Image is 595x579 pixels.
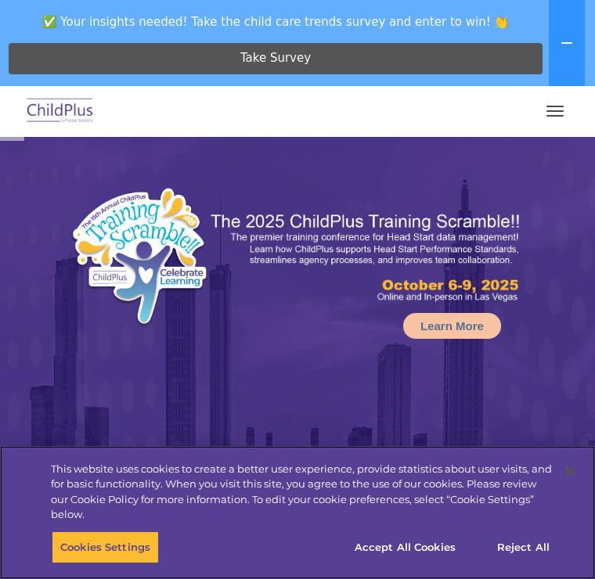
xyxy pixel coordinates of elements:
[52,530,159,563] button: Cookies Settings
[474,530,572,563] button: Reject All
[257,155,323,167] span: Phone number
[51,462,553,523] div: This website uses cookies to create a better user experience, provide statistics about user visit...
[257,91,305,102] span: Last name
[346,530,464,563] button: Accept All Cookies
[6,6,546,37] span: ✅ Your insights needed! Take the child care trends survey and enter to win! 👏
[9,43,543,74] a: Take Survey
[240,45,311,72] span: Take Survey
[23,93,97,130] img: ChildPlus by Procare Solutions
[403,313,501,339] a: Learn More
[553,454,587,488] button: Close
